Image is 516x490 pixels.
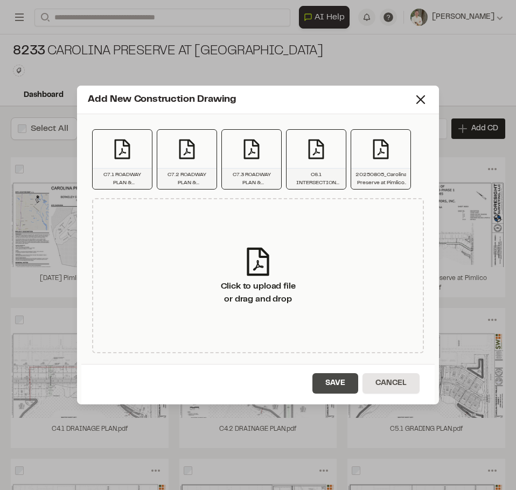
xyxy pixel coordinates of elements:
[291,171,341,187] p: C6.1 INTERSECTION GRADING PLAN.pdf
[97,171,148,187] p: C7.1 ROADWAY PLAN & PROFILE.pdf
[92,198,424,353] div: Click to upload fileor drag and drop
[362,373,420,394] button: Cancel
[221,280,296,306] div: Click to upload file or drag and drop
[162,171,212,187] p: C7.2 ROADWAY PLAN & PROFILE.pdf
[88,93,413,107] div: Add New Construction Drawing
[312,373,358,394] button: Save
[355,171,406,187] p: 20250805_Carolina Preserve at Pimlico Storm Records.pdf
[226,171,277,187] p: C7.3 ROADWAY PLAN & PROFILE.pdf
